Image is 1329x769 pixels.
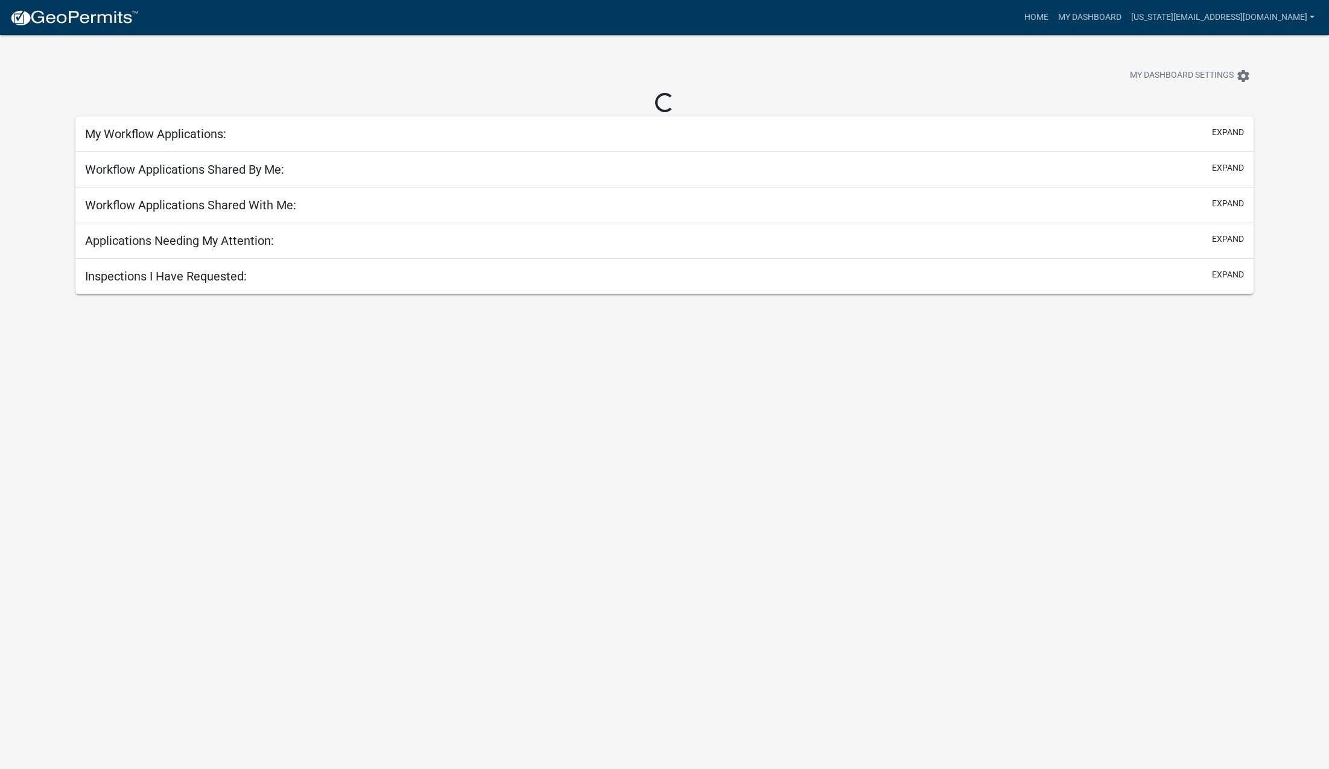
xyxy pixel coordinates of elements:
h5: Inspections I Have Requested: [85,269,247,283]
h5: My Workflow Applications: [85,127,226,141]
h5: Workflow Applications Shared With Me: [85,198,296,212]
button: expand [1212,233,1244,245]
h5: Workflow Applications Shared By Me: [85,162,284,177]
a: [US_STATE][EMAIL_ADDRESS][DOMAIN_NAME] [1126,6,1319,29]
button: expand [1212,162,1244,174]
button: expand [1212,268,1244,281]
a: Home [1020,6,1053,29]
button: expand [1212,126,1244,139]
span: My Dashboard Settings [1130,69,1234,83]
a: My Dashboard [1053,6,1126,29]
button: expand [1212,197,1244,210]
i: settings [1236,69,1251,83]
h5: Applications Needing My Attention: [85,233,274,248]
button: My Dashboard Settingssettings [1120,64,1260,87]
